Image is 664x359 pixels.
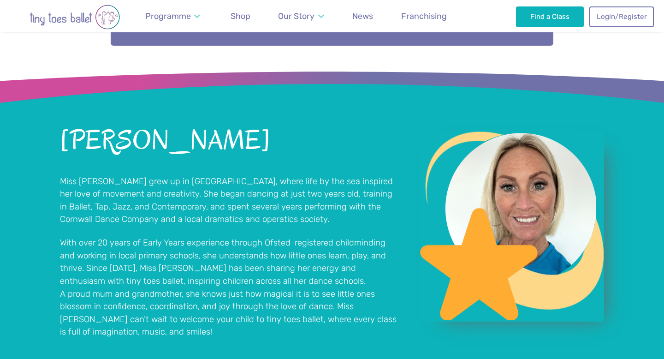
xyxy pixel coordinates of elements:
a: Login/Register [589,6,654,27]
p: With over 20 years of Early Years experience through Ofsted-registered childminding and working i... [60,237,397,339]
span: News [352,11,373,21]
p: Miss [PERSON_NAME] grew up in [GEOGRAPHIC_DATA], where life by the sea inspired her love of movem... [60,175,397,226]
a: Franchising [397,6,451,27]
a: Shop [226,6,255,27]
span: Our Story [278,11,314,21]
a: Programme [141,6,205,27]
img: tiny toes ballet [10,5,139,30]
a: Our Story [274,6,328,27]
a: View full-size image [420,131,604,322]
span: Programme [145,11,191,21]
span: Shop [231,11,250,21]
a: Find a Class [516,6,584,27]
h2: [PERSON_NAME] [60,127,397,155]
span: Franchising [401,11,447,21]
a: News [348,6,377,27]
